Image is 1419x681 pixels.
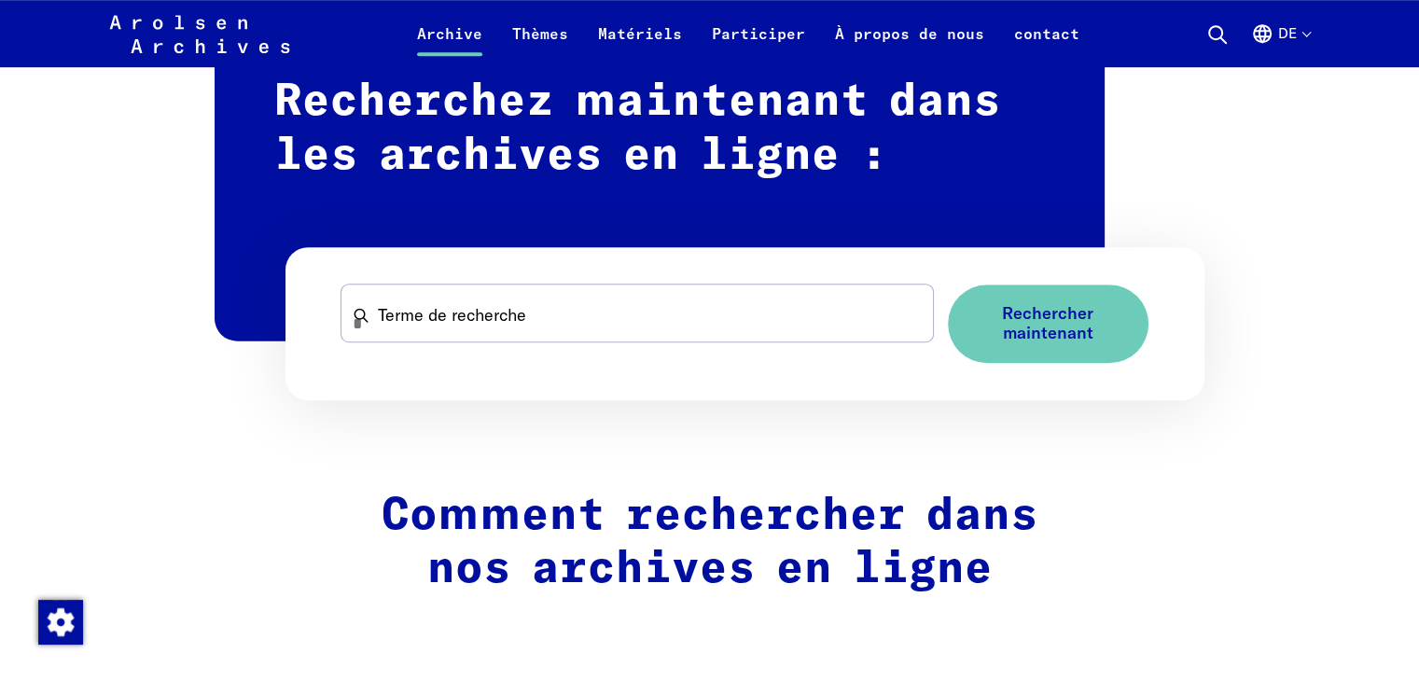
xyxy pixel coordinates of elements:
button: Rechercher maintenant [948,285,1148,362]
nav: Primaire [402,11,1094,56]
a: Thèmes [497,22,583,67]
font: Archive [417,24,482,43]
a: À propos de nous [820,22,999,67]
a: Matériels [583,22,697,67]
a: contact [999,22,1094,67]
font: contact [1014,24,1079,43]
font: Rechercher maintenant [1002,302,1093,343]
img: Modifier le consentement [38,600,83,645]
font: de [1277,24,1296,42]
font: Comment rechercher dans nos archives en ligne [382,493,1038,592]
a: Participer [697,22,820,67]
button: Allemand, sélection de la langue [1251,22,1310,67]
a: Archive [402,22,497,67]
font: Thèmes [512,24,568,43]
font: Recherchez maintenant dans les archives en ligne : [274,78,1001,177]
font: À propos de nous [835,24,984,43]
font: Matériels [598,24,682,43]
font: Participer [712,24,805,43]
